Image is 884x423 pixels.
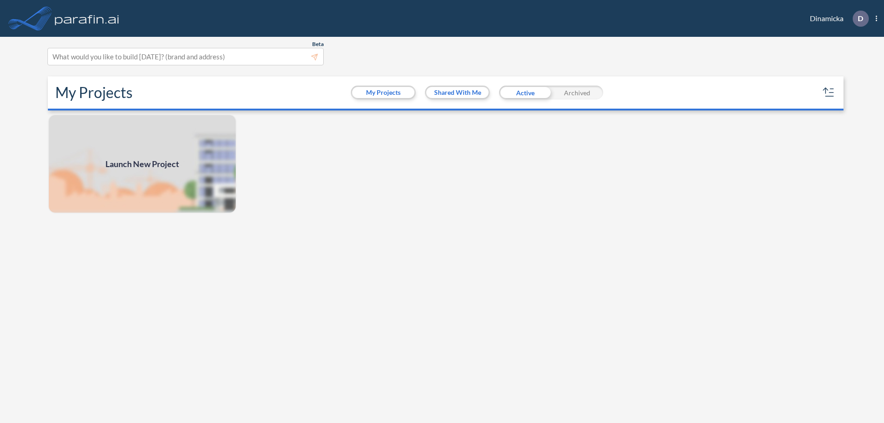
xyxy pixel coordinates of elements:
[426,87,489,98] button: Shared With Me
[48,114,237,214] a: Launch New Project
[352,87,414,98] button: My Projects
[796,11,877,27] div: Dinamicka
[551,86,603,99] div: Archived
[499,86,551,99] div: Active
[858,14,863,23] p: D
[821,85,836,100] button: sort
[53,9,121,28] img: logo
[105,158,179,170] span: Launch New Project
[312,41,324,48] span: Beta
[48,114,237,214] img: add
[55,84,133,101] h2: My Projects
